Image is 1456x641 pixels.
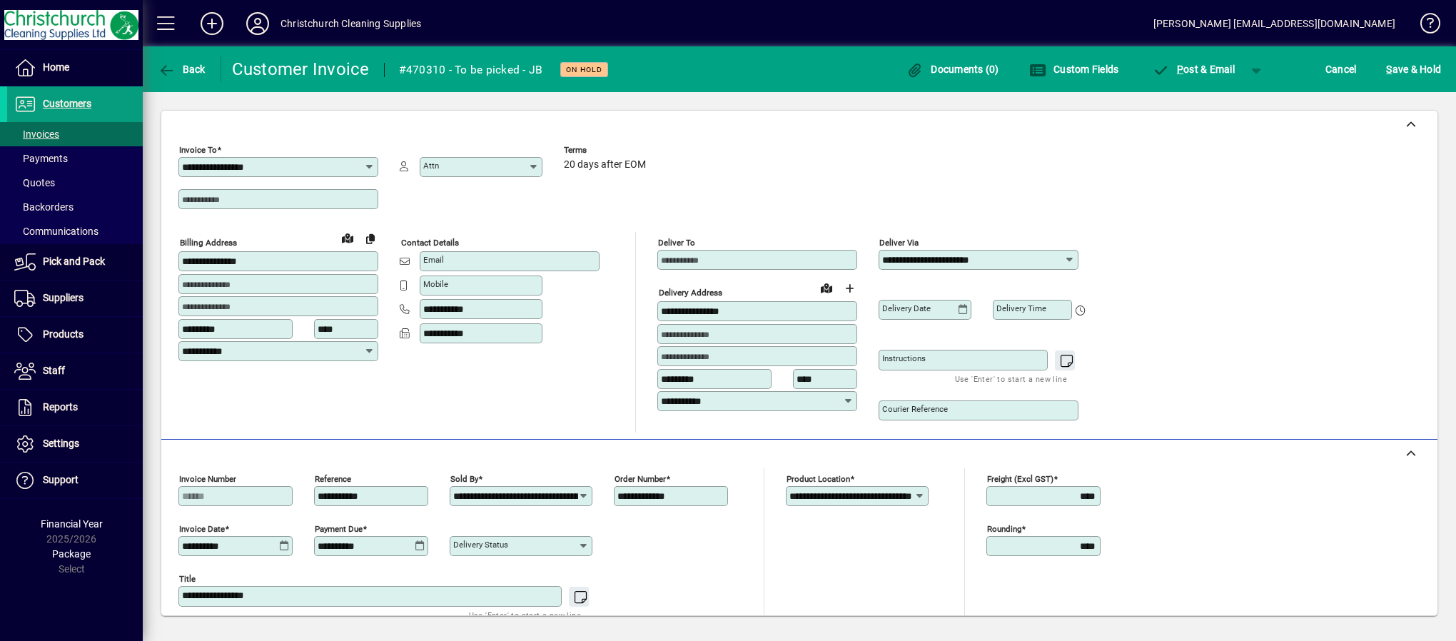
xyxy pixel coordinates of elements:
[564,146,649,155] span: Terms
[14,153,68,164] span: Payments
[179,474,236,484] mat-label: Invoice number
[838,277,861,300] button: Choose address
[179,574,196,584] mat-label: Title
[987,524,1021,534] mat-label: Rounding
[955,370,1067,387] mat-hint: Use 'Enter' to start a new line
[615,474,666,484] mat-label: Order number
[154,56,209,82] button: Back
[143,56,221,82] app-page-header-button: Back
[564,159,646,171] span: 20 days after EOM
[399,59,543,81] div: #470310 - To be picked - JB
[1325,58,1357,81] span: Cancel
[879,238,919,248] mat-label: Deliver via
[882,303,931,313] mat-label: Delivery date
[158,64,206,75] span: Back
[43,292,84,303] span: Suppliers
[450,474,478,484] mat-label: Sold by
[7,122,143,146] a: Invoices
[7,353,143,389] a: Staff
[1153,12,1395,35] div: [PERSON_NAME] [EMAIL_ADDRESS][DOMAIN_NAME]
[566,65,602,74] span: On hold
[43,61,69,73] span: Home
[7,50,143,86] a: Home
[658,238,695,248] mat-label: Deliver To
[43,256,105,267] span: Pick and Pack
[7,390,143,425] a: Reports
[996,303,1046,313] mat-label: Delivery time
[1410,3,1438,49] a: Knowledge Base
[882,404,948,414] mat-label: Courier Reference
[423,255,444,265] mat-label: Email
[14,177,55,188] span: Quotes
[815,276,838,299] a: View on map
[7,171,143,195] a: Quotes
[359,227,382,250] button: Copy to Delivery address
[41,518,103,530] span: Financial Year
[903,56,1003,82] button: Documents (0)
[1382,56,1445,82] button: Save & Hold
[43,365,65,376] span: Staff
[280,12,421,35] div: Christchurch Cleaning Supplies
[43,328,84,340] span: Products
[906,64,999,75] span: Documents (0)
[14,226,98,237] span: Communications
[43,474,79,485] span: Support
[179,524,225,534] mat-label: Invoice date
[232,58,370,81] div: Customer Invoice
[7,317,143,353] a: Products
[14,128,59,140] span: Invoices
[43,438,79,449] span: Settings
[787,474,850,484] mat-label: Product location
[7,463,143,498] a: Support
[1322,56,1360,82] button: Cancel
[469,607,581,623] mat-hint: Use 'Enter' to start a new line
[423,161,439,171] mat-label: Attn
[7,244,143,280] a: Pick and Pack
[1386,58,1441,81] span: ave & Hold
[882,353,926,363] mat-label: Instructions
[14,201,74,213] span: Backorders
[1026,56,1123,82] button: Custom Fields
[1152,64,1235,75] span: ost & Email
[7,219,143,243] a: Communications
[179,145,217,155] mat-label: Invoice To
[315,524,363,534] mat-label: Payment due
[1029,64,1119,75] span: Custom Fields
[7,426,143,462] a: Settings
[453,540,508,550] mat-label: Delivery status
[52,548,91,560] span: Package
[7,281,143,316] a: Suppliers
[7,146,143,171] a: Payments
[7,195,143,219] a: Backorders
[189,11,235,36] button: Add
[43,401,78,413] span: Reports
[1145,56,1242,82] button: Post & Email
[43,98,91,109] span: Customers
[423,279,448,289] mat-label: Mobile
[336,226,359,249] a: View on map
[1386,64,1392,75] span: S
[315,474,351,484] mat-label: Reference
[1177,64,1183,75] span: P
[235,11,280,36] button: Profile
[987,474,1053,484] mat-label: Freight (excl GST)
